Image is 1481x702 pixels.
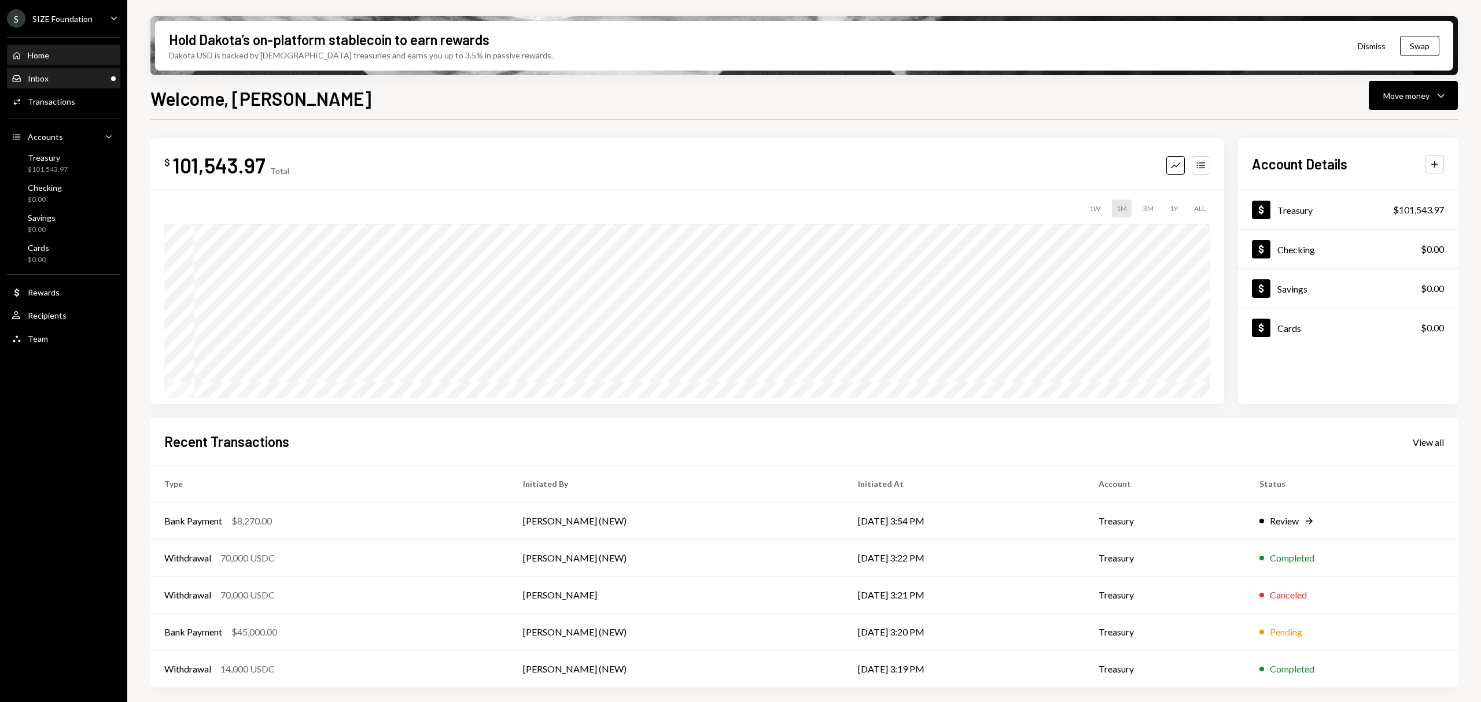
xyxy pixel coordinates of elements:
[1085,614,1246,651] td: Treasury
[1413,435,1444,448] a: View all
[1383,90,1430,102] div: Move money
[1238,269,1458,308] a: Savings$0.00
[28,153,68,162] div: Treasury
[1238,308,1458,347] a: Cards$0.00
[7,126,120,147] a: Accounts
[1277,323,1301,334] div: Cards
[28,213,56,223] div: Savings
[7,328,120,349] a: Team
[7,209,120,237] a: Savings$0.00
[844,577,1085,614] td: [DATE] 3:21 PM
[7,68,120,88] a: Inbox
[164,432,289,451] h2: Recent Transactions
[1238,190,1458,229] a: Treasury$101,543.97
[169,30,489,49] div: Hold Dakota’s on-platform stablecoin to earn rewards
[1421,282,1444,295] div: $0.00
[169,49,553,61] div: Dakota USD is backed by [DEMOGRAPHIC_DATA] treasuries and earns you up to 3.5% in passive rewards.
[164,662,211,676] div: Withdrawal
[1270,625,1302,639] div: Pending
[28,183,62,193] div: Checking
[1413,437,1444,448] div: View all
[28,73,49,83] div: Inbox
[1270,514,1299,528] div: Review
[1421,242,1444,256] div: $0.00
[7,282,120,302] a: Rewards
[1400,36,1439,56] button: Swap
[28,132,63,142] div: Accounts
[509,614,844,651] td: [PERSON_NAME] (NEW)
[844,614,1085,651] td: [DATE] 3:20 PM
[270,166,289,176] div: Total
[1246,465,1458,503] th: Status
[844,540,1085,577] td: [DATE] 3:22 PM
[1277,244,1315,255] div: Checking
[1252,154,1347,173] h2: Account Details
[1085,577,1246,614] td: Treasury
[28,255,49,265] div: $0.00
[28,334,48,343] div: Team
[1085,199,1105,217] div: 1W
[7,91,120,112] a: Transactions
[28,225,56,235] div: $0.00
[1112,199,1132,217] div: 1M
[509,540,844,577] td: [PERSON_NAME] (NEW)
[28,243,49,253] div: Cards
[7,9,25,28] div: S
[7,179,120,207] a: Checking$0.00
[1343,32,1400,60] button: Dismiss
[220,588,275,602] div: 70,000 USDC
[509,503,844,540] td: [PERSON_NAME] (NEW)
[28,97,75,106] div: Transactions
[844,465,1085,503] th: Initiated At
[28,311,67,320] div: Recipients
[150,465,509,503] th: Type
[509,465,844,503] th: Initiated By
[844,651,1085,688] td: [DATE] 3:19 PM
[7,45,120,65] a: Home
[164,157,170,168] div: $
[509,577,844,614] td: [PERSON_NAME]
[1369,81,1458,110] button: Move money
[1238,230,1458,268] a: Checking$0.00
[1277,283,1307,294] div: Savings
[220,551,275,565] div: 70,000 USDC
[32,14,93,24] div: SIZE Foundation
[164,588,211,602] div: Withdrawal
[1189,199,1210,217] div: ALL
[164,551,211,565] div: Withdrawal
[28,195,62,205] div: $0.00
[509,651,844,688] td: [PERSON_NAME] (NEW)
[1393,203,1444,217] div: $101,543.97
[1165,199,1182,217] div: 1Y
[150,87,371,110] h1: Welcome, [PERSON_NAME]
[231,625,277,639] div: $45,000.00
[1270,662,1314,676] div: Completed
[28,287,60,297] div: Rewards
[1277,205,1313,216] div: Treasury
[231,514,272,528] div: $8,270.00
[1085,540,1246,577] td: Treasury
[172,152,266,178] div: 101,543.97
[164,514,222,528] div: Bank Payment
[1270,551,1314,565] div: Completed
[7,305,120,326] a: Recipients
[7,149,120,177] a: Treasury$101,543.97
[1270,588,1307,602] div: Canceled
[1085,651,1246,688] td: Treasury
[1421,321,1444,335] div: $0.00
[164,625,222,639] div: Bank Payment
[844,503,1085,540] td: [DATE] 3:54 PM
[7,239,120,267] a: Cards$0.00
[28,50,49,60] div: Home
[1139,199,1158,217] div: 3M
[220,662,275,676] div: 14,000 USDC
[1085,465,1246,503] th: Account
[1085,503,1246,540] td: Treasury
[28,165,68,175] div: $101,543.97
